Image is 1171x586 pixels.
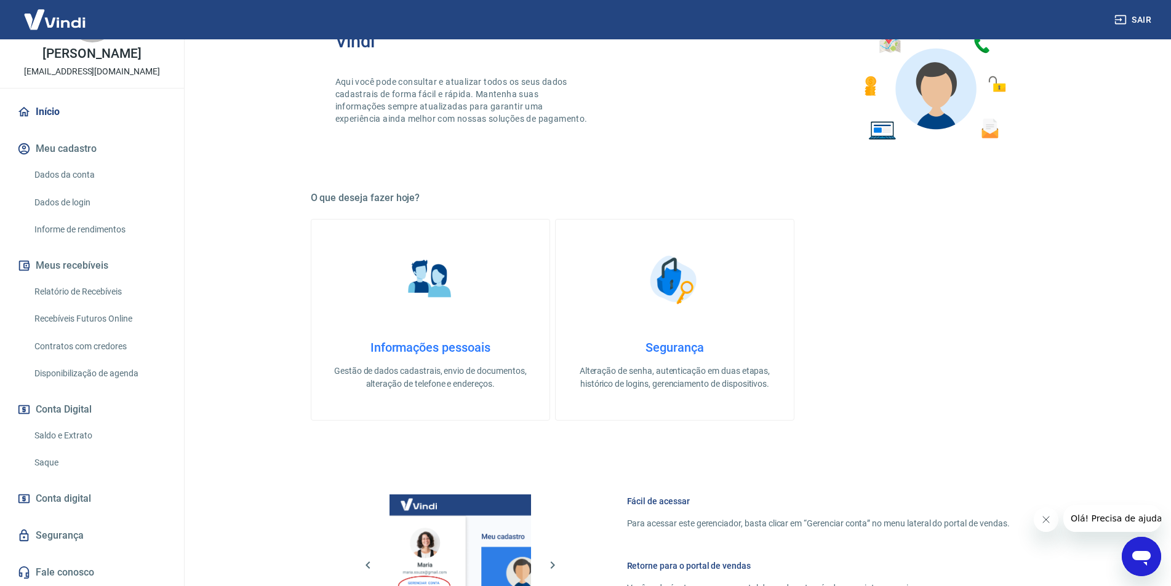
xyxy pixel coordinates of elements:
[30,217,169,242] a: Informe de rendimentos
[575,365,774,390] p: Alteração de senha, autenticação em duas etapas, histórico de logins, gerenciamento de dispositivos.
[644,249,705,311] img: Segurança
[15,522,169,549] a: Segurança
[555,219,794,421] a: SegurançaSegurançaAlteração de senha, autenticação em duas etapas, histórico de logins, gerenciam...
[30,306,169,331] a: Recebíveis Futuros Online
[30,190,169,215] a: Dados de login
[30,361,169,386] a: Disponibilização de agenda
[575,340,774,355] h4: Segurança
[627,517,1010,530] p: Para acessar este gerenciador, basta clicar em “Gerenciar conta” no menu lateral do portal de ven...
[36,490,91,507] span: Conta digital
[15,135,169,162] button: Meu cadastro
[311,192,1039,204] h5: O que deseja fazer hoje?
[30,334,169,359] a: Contratos com credores
[30,279,169,304] a: Relatório de Recebíveis
[335,76,590,125] p: Aqui você pode consultar e atualizar todos os seus dados cadastrais de forma fácil e rápida. Mant...
[853,12,1015,148] img: Imagem de um avatar masculino com diversos icones exemplificando as funcionalidades do gerenciado...
[331,365,530,390] p: Gestão de dados cadastrais, envio de documentos, alteração de telefone e endereços.
[7,9,103,18] span: Olá! Precisa de ajuda?
[1122,537,1161,576] iframe: Botão para abrir a janela de mensagens
[30,423,169,448] a: Saldo e Extrato
[42,47,141,60] p: [PERSON_NAME]
[627,560,1010,572] h6: Retorne para o portal de vendas
[24,65,160,78] p: [EMAIL_ADDRESS][DOMAIN_NAME]
[15,1,95,38] img: Vindi
[311,219,550,421] a: Informações pessoaisInformações pessoaisGestão de dados cadastrais, envio de documentos, alteraçã...
[15,98,169,125] a: Início
[1112,9,1156,31] button: Sair
[15,559,169,586] a: Fale conosco
[15,485,169,512] a: Conta digital
[627,495,1010,507] h6: Fácil de acessar
[399,249,461,311] img: Informações pessoais
[331,340,530,355] h4: Informações pessoais
[15,252,169,279] button: Meus recebíveis
[15,396,169,423] button: Conta Digital
[30,162,169,188] a: Dados da conta
[30,450,169,475] a: Saque
[1034,507,1058,532] iframe: Fechar mensagem
[1063,505,1161,532] iframe: Mensagem da empresa
[335,12,675,51] h2: Bem-vindo(a) ao gerenciador de conta Vindi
